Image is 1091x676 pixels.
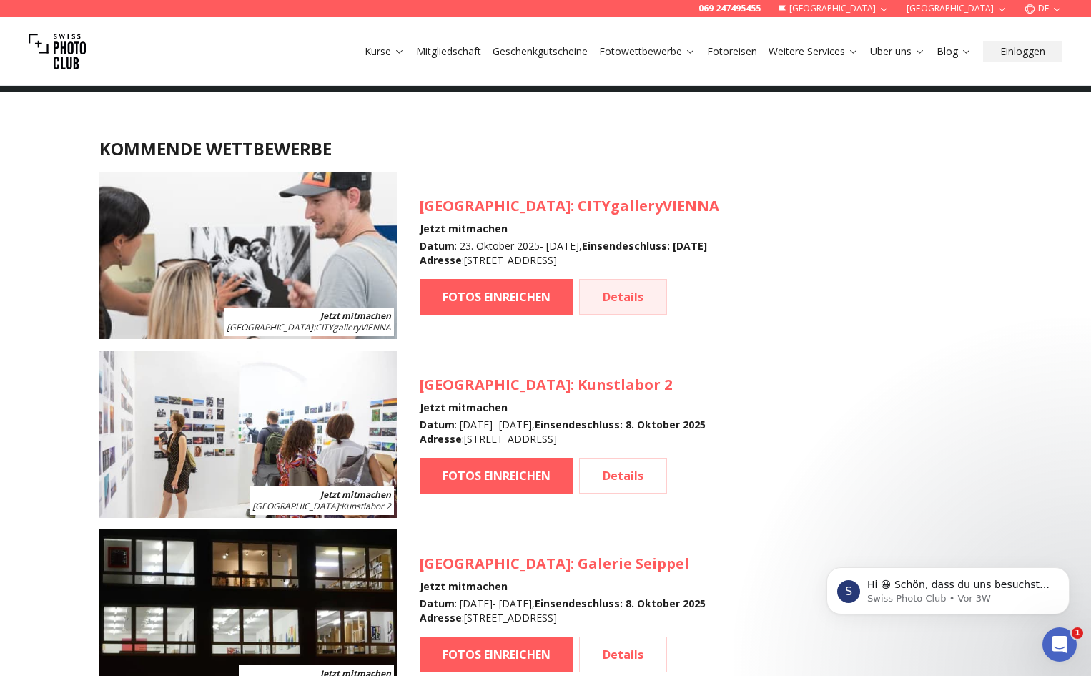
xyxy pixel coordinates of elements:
a: Details [579,637,667,672]
a: Fotowettbewerbe [599,44,696,59]
h3: : CITYgalleryVIENNA [420,196,719,216]
button: Blog [931,41,977,62]
a: Mitgliedschaft [416,44,481,59]
h3: : Kunstlabor 2 [420,375,706,395]
a: Weitere Services [769,44,859,59]
button: Fotowettbewerbe [593,41,701,62]
h4: Jetzt mitmachen [420,401,706,415]
b: Einsendeschluss : 8. Oktober 2025 [535,418,706,431]
div: : [DATE] - [DATE] , : [STREET_ADDRESS] [420,597,706,625]
img: Swiss photo club [29,23,86,80]
button: Fotoreisen [701,41,763,62]
div: : 23. Oktober 2025 - [DATE] , : [STREET_ADDRESS] [420,239,719,268]
button: Weitere Services [763,41,864,62]
span: [GEOGRAPHIC_DATA] [420,554,571,573]
h3: : Galerie Seippel [420,554,706,574]
a: Fotoreisen [707,44,757,59]
b: Jetzt mitmachen [320,489,391,501]
a: Details [579,458,667,494]
h4: Jetzt mitmachen [420,579,706,594]
a: Über uns [870,44,925,59]
b: Einsendeschluss : [DATE] [582,239,707,253]
span: [GEOGRAPHIC_DATA] [420,196,571,215]
a: FOTOS EINREICHEN [420,637,573,672]
b: Adresse [420,611,462,624]
a: Kurse [365,44,405,59]
iframe: Intercom live chat [1042,627,1077,662]
button: Mitgliedschaft [410,41,487,62]
b: Adresse [420,432,462,446]
button: Kurse [359,41,410,62]
b: Datum [420,597,455,610]
b: Jetzt mitmachen [320,310,391,322]
a: Geschenkgutscheine [493,44,588,59]
span: [GEOGRAPHIC_DATA] [420,375,571,394]
b: Adresse [420,253,462,267]
img: SPC Photo Awards MÜNCHEN November 2025 [99,351,397,518]
span: : CITYgalleryVIENNA [227,321,391,333]
h4: Jetzt mitmachen [420,222,719,236]
a: FOTOS EINREICHEN [420,458,573,494]
span: 1 [1072,627,1083,639]
b: Datum [420,418,455,431]
a: Blog [937,44,972,59]
span: [GEOGRAPHIC_DATA] [227,321,313,333]
span: : Kunstlabor 2 [252,500,391,512]
b: Datum [420,239,455,253]
span: [GEOGRAPHIC_DATA] [252,500,339,512]
button: Geschenkgutscheine [487,41,593,62]
button: Einloggen [983,41,1062,62]
div: : [DATE] - [DATE] , : [STREET_ADDRESS] [420,418,706,446]
button: Über uns [864,41,931,62]
iframe: Intercom notifications Nachricht [805,537,1091,637]
b: Einsendeschluss : 8. Oktober 2025 [535,597,706,610]
a: Details [579,279,667,315]
img: SPC Photo Awards WIEN Oktober 2025 [99,172,397,339]
a: FOTOS EINREICHEN [420,279,573,315]
h2: KOMMENDE WETTBEWERBE [99,137,992,160]
a: 069 247495455 [698,3,761,14]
